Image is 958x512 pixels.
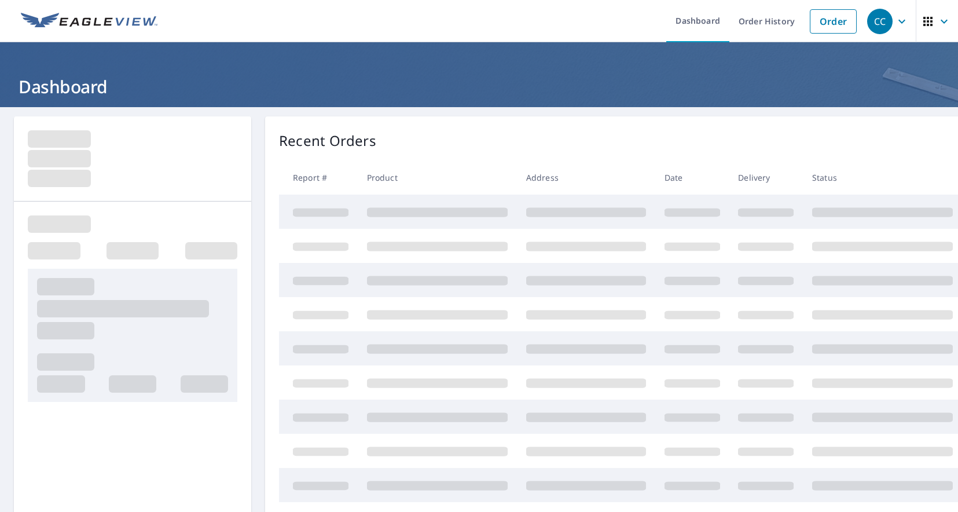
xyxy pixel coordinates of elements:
a: Order [810,9,857,34]
th: Address [517,160,655,195]
th: Product [358,160,517,195]
p: Recent Orders [279,130,376,151]
th: Report # [279,160,358,195]
h1: Dashboard [14,75,944,98]
th: Date [655,160,729,195]
div: CC [867,9,893,34]
th: Delivery [729,160,803,195]
img: EV Logo [21,13,157,30]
